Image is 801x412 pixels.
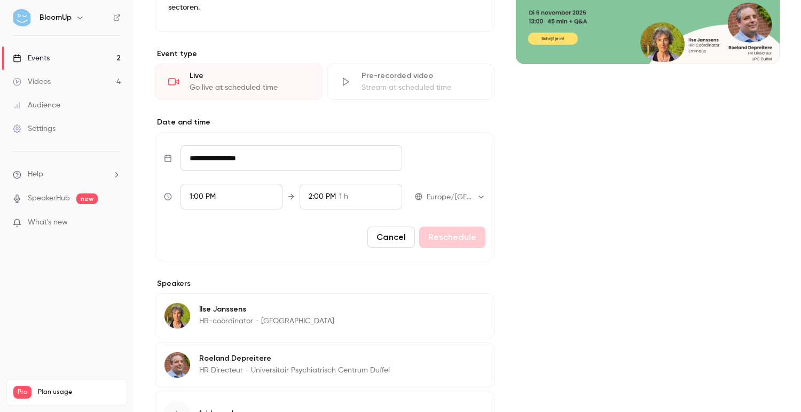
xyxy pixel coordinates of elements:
span: Plan usage [38,388,120,397]
iframe: Noticeable Trigger [108,218,121,228]
div: LiveGo live at scheduled time [155,64,323,100]
div: Ilse JanssensIlse JanssensHR-coördinator - [GEOGRAPHIC_DATA] [155,293,494,338]
div: From [180,184,282,209]
input: Tue, Feb 17, 2026 [180,145,402,171]
span: new [76,193,98,204]
span: 1:00 PM [190,193,216,200]
p: Roeland Depreitere [199,353,390,364]
img: Roeland Depreitere [164,352,190,378]
h6: BloomUp [40,12,72,23]
div: Europe/[GEOGRAPHIC_DATA] [427,192,485,203]
div: Stream at scheduled time [362,82,481,93]
span: 2:00 PM [309,193,336,200]
p: HR Directeur - Universitair Psychiatrisch Centrum Duffel [199,365,390,376]
p: HR-coördinator - [GEOGRAPHIC_DATA] [199,316,334,327]
img: BloomUp [13,9,30,26]
p: Ilse Janssens [199,304,334,315]
span: 1 h [339,191,348,203]
img: Ilse Janssens [164,303,190,329]
span: Pro [13,386,32,399]
div: Roeland DepreitereRoeland DepreitereHR Directeur - Universitair Psychiatrisch Centrum Duffel [155,343,494,387]
div: Live [190,71,309,81]
div: Settings [13,123,56,134]
span: Help [28,169,43,180]
label: Speakers [155,278,494,289]
div: Events [13,53,50,64]
li: help-dropdown-opener [13,169,121,180]
button: Cancel [367,227,415,248]
div: To [300,184,402,209]
div: Pre-recorded videoStream at scheduled time [327,64,494,100]
a: SpeakerHub [28,193,70,204]
div: Go live at scheduled time [190,82,309,93]
div: Videos [13,76,51,87]
label: Date and time [155,117,494,128]
span: What's new [28,217,68,228]
div: Audience [13,100,60,111]
p: Event type [155,49,494,59]
div: Pre-recorded video [362,71,481,81]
